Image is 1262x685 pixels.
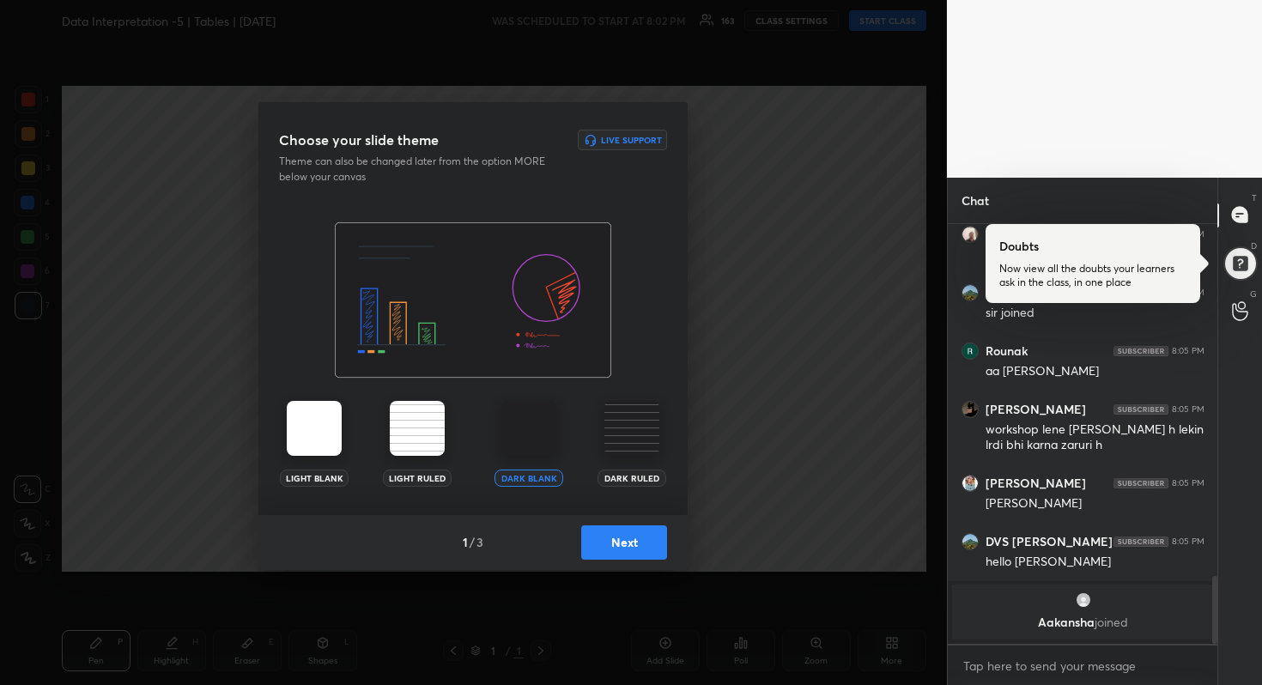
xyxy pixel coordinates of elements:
[962,534,978,549] img: thumbnail.jpg
[962,402,978,417] img: thumbnail.jpg
[986,554,1204,571] div: hello [PERSON_NAME]
[986,421,1204,454] div: workshop lene [PERSON_NAME] h lekin lrdi bhi karna zaruri h
[476,533,483,551] h4: 3
[280,470,349,487] div: Light Blank
[1113,346,1168,356] img: 4P8fHbbgJtejmAAAAAElFTkSuQmCC
[948,224,1218,644] div: grid
[986,476,1086,491] h6: [PERSON_NAME]
[383,470,452,487] div: Light Ruled
[986,495,1204,512] div: [PERSON_NAME]
[948,178,1003,223] p: Chat
[986,305,1204,322] div: sir joined
[601,136,662,144] h6: Live Support
[986,402,1086,417] h6: [PERSON_NAME]
[501,401,556,456] img: darkTheme.aa1caeba.svg
[1172,229,1204,239] div: 8:05 PM
[335,222,611,379] img: darkThemeBanner.f801bae7.svg
[604,401,659,456] img: darkRuledTheme.359fb5fd.svg
[1113,478,1168,488] img: 4P8fHbbgJtejmAAAAAElFTkSuQmCC
[1172,536,1204,547] div: 8:05 PM
[1172,478,1204,488] div: 8:05 PM
[962,476,978,491] img: thumbnail.jpg
[494,470,563,487] div: Dark Blank
[962,615,1204,629] p: Aakansha
[598,470,666,487] div: Dark Ruled
[962,343,978,359] img: thumbnail.jpg
[1113,404,1168,415] img: 4P8fHbbgJtejmAAAAAElFTkSuQmCC
[1172,346,1204,356] div: 8:05 PM
[1251,239,1257,252] p: D
[279,130,439,150] h3: Choose your slide theme
[287,401,342,456] img: lightTheme.5bb83c5b.svg
[1172,404,1204,415] div: 8:05 PM
[463,533,468,551] h4: 1
[986,534,1113,549] h6: DVS [PERSON_NAME]
[1074,591,1091,609] img: thumbnail.jpg
[962,285,978,300] img: thumbnail.jpg
[986,363,1204,380] div: aa [PERSON_NAME]
[581,525,667,560] button: Next
[470,533,475,551] h4: /
[1252,191,1257,204] p: T
[986,343,1028,359] h6: Rounak
[986,246,1204,279] div: [PERSON_NAME] bhsi msti krke ate wha se
[1172,288,1204,298] div: 8:05 PM
[390,401,445,456] img: lightRuledTheme.002cd57a.svg
[1113,536,1168,547] img: 4P8fHbbgJtejmAAAAAElFTkSuQmCC
[279,154,557,185] p: Theme can also be changed later from the option MORE below your canvas
[1250,288,1257,300] p: G
[1095,614,1128,630] span: joined
[962,227,978,242] img: thumbnail.jpg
